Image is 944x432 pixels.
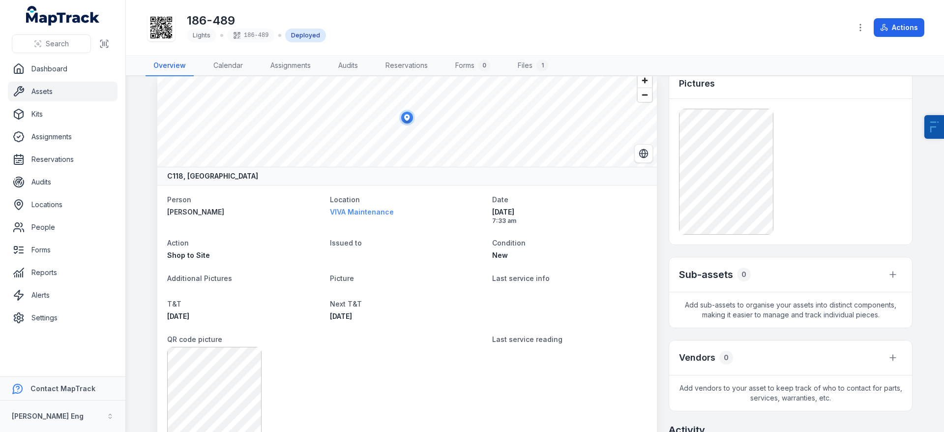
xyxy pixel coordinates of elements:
span: Action [167,239,189,247]
span: [DATE] [330,312,352,320]
a: Dashboard [8,59,118,79]
span: Picture [330,274,354,282]
span: Add vendors to your asset to keep track of who to contact for parts, services, warranties, etc. [669,375,912,411]
div: 0 [719,351,733,365]
strong: Contact MapTrack [30,384,95,393]
div: Deployed [285,29,326,42]
span: Lights [193,31,210,39]
a: Overview [146,56,194,76]
span: T&T [167,300,181,308]
span: Additional Pictures [167,274,232,282]
a: Assets [8,82,118,101]
a: Reports [8,263,118,282]
a: Assignments [8,127,118,147]
a: Reservations [378,56,436,76]
a: Forms [8,240,118,260]
div: 0 [737,268,751,281]
span: New [492,251,508,259]
time: 07/07/2025, 7:33:19 am [492,207,647,225]
a: [PERSON_NAME] [167,207,322,217]
canvas: Map [157,68,657,167]
h3: Pictures [679,77,715,91]
div: 0 [478,60,490,71]
time: 07/07/2025, 10:00:00 am [167,312,189,320]
a: Locations [8,195,118,215]
time: 07/10/2025, 11:00:00 am [330,312,352,320]
a: Reservations [8,150,118,169]
a: Audits [8,172,118,192]
button: Search [12,34,91,53]
span: Shop to Site [167,251,210,259]
span: Issued to [330,239,362,247]
span: VIVA Maintenance [330,208,394,216]
span: Location [330,195,360,204]
span: 7:33 am [492,217,647,225]
a: People [8,217,118,237]
span: [DATE] [167,312,189,320]
span: Last service reading [492,335,562,343]
strong: C118, [GEOGRAPHIC_DATA] [167,171,258,181]
span: Next T&T [330,300,362,308]
a: Alerts [8,285,118,305]
a: VIVA Maintenance [330,207,485,217]
span: QR code picture [167,335,222,343]
a: Files1 [510,56,556,76]
h1: 186-489 [187,13,326,29]
a: Kits [8,104,118,124]
a: Calendar [206,56,251,76]
div: 1 [536,60,548,71]
span: Person [167,195,191,204]
span: Add sub-assets to organise your assets into distinct components, making it easier to manage and t... [669,292,912,328]
span: Condition [492,239,526,247]
h2: Sub-assets [679,268,733,281]
button: Actions [874,18,924,37]
span: [DATE] [492,207,647,217]
a: Assignments [263,56,319,76]
h3: Vendors [679,351,715,365]
span: Date [492,195,508,204]
button: Zoom out [638,88,652,102]
strong: [PERSON_NAME] Eng [12,412,84,420]
a: MapTrack [26,6,100,26]
a: Forms0 [447,56,498,76]
a: Settings [8,308,118,328]
a: Audits [330,56,366,76]
span: Search [46,39,69,49]
span: Last service info [492,274,550,282]
button: Zoom in [638,73,652,88]
button: Switch to Satellite View [634,144,653,163]
div: 186-489 [227,29,274,42]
